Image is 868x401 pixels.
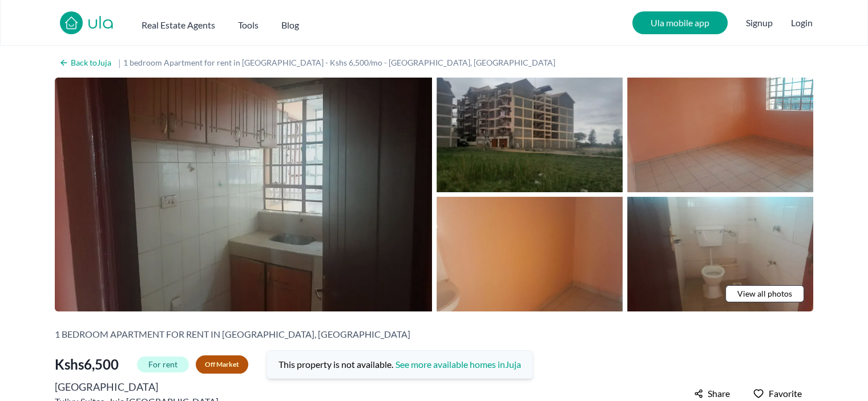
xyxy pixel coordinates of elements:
h2: [GEOGRAPHIC_DATA] [55,379,219,395]
h1: 1 bedroom Apartment for rent in [GEOGRAPHIC_DATA] - Kshs 6,500/mo - [GEOGRAPHIC_DATA], [GEOGRAPHI... [123,57,567,68]
h2: Tools [238,18,259,32]
button: Real Estate Agents [142,14,215,32]
span: View all photos [737,288,792,299]
span: Off Market [196,355,248,374]
h2: Real Estate Agents [142,18,215,32]
a: ula [87,14,114,34]
span: Share [708,387,730,400]
button: Tools [238,14,259,32]
span: Signup [746,11,773,34]
span: For rent [137,357,189,372]
a: Blog [281,14,299,32]
img: 1 bedroom Apartment for rent in Juja - Kshs 6,500/mo - close to Tulivu Suites, Juja, Kenya, Kiamb... [437,78,623,192]
span: Favorite [769,387,802,400]
img: 1 bedroom Apartment for rent in Juja - Kshs 6,500/mo - close to Tulivu Suites, Juja, Kenya, Kiamb... [627,197,813,311]
a: See more available homes inJuja [395,358,521,371]
span: This property is not available. [267,350,533,379]
h2: 1 bedroom Apartment for rent in [GEOGRAPHIC_DATA], [GEOGRAPHIC_DATA] [55,327,410,341]
button: Login [791,16,813,30]
span: | [118,56,121,70]
h2: Blog [281,18,299,32]
a: Ula mobile app [632,11,728,34]
h2: Back to Juja [71,57,111,68]
img: 1 bedroom Apartment for rent in Juja - Kshs 6,500/mo - close to Tulivu Suites, Juja, Kenya, Kiamb... [437,197,623,311]
span: Kshs 6,500 [55,355,119,374]
a: Back toJuja [55,55,116,71]
a: View all photos [725,285,804,302]
img: 1 bedroom Apartment for rent in Juja - Kshs 6,500/mo - close to Tulivu Suites, Juja, Kenya, Kiamb... [627,78,813,192]
nav: Main [142,14,322,32]
img: 1 bedroom Apartment for rent in Juja - Kshs 6,500/mo - close to Tulivu Suites, Juja, Kenya, Kiamb... [55,78,432,311]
